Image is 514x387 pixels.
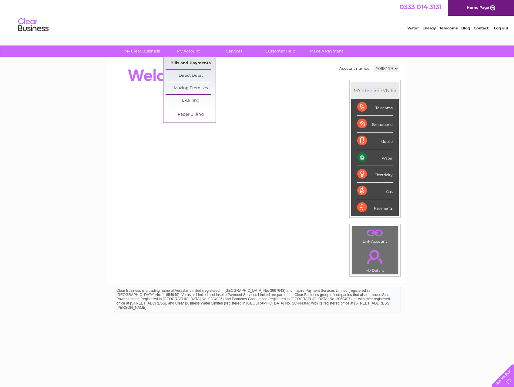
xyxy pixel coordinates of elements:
a: Water [407,26,419,30]
div: MY SERVICES [351,82,399,99]
a: Blog [461,26,470,30]
a: Direct Debit [166,70,216,82]
a: . [353,246,397,268]
div: LIVE [361,87,374,93]
div: Water [357,149,393,166]
a: Contact [474,26,489,30]
a: E-Billing [166,95,216,107]
a: Customer Help [255,45,305,57]
div: Payments [357,199,393,216]
a: Services [209,45,259,57]
a: Telecoms [439,26,458,30]
a: . [353,228,397,238]
div: Clear Business is a trading name of Verastar Limited (registered in [GEOGRAPHIC_DATA] No. 3667643... [114,3,401,29]
div: Broadband [357,116,393,132]
a: Moving Premises [166,82,216,94]
td: My Details [351,245,398,274]
a: Bills and Payments [166,57,216,69]
a: Make A Payment [301,45,351,57]
a: My Clear Business [117,45,167,57]
a: My Account [163,45,213,57]
td: Link Account [351,226,398,245]
img: logo.png [18,16,49,34]
a: Paper Billing [166,109,216,121]
td: Account number [338,63,372,74]
div: Mobile [357,133,393,149]
div: Telecoms [357,99,393,116]
div: Electricity [357,166,393,183]
a: Log out [494,26,508,30]
a: 0333 014 3131 [400,3,442,11]
a: Energy [422,26,436,30]
div: Gas [357,183,393,199]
